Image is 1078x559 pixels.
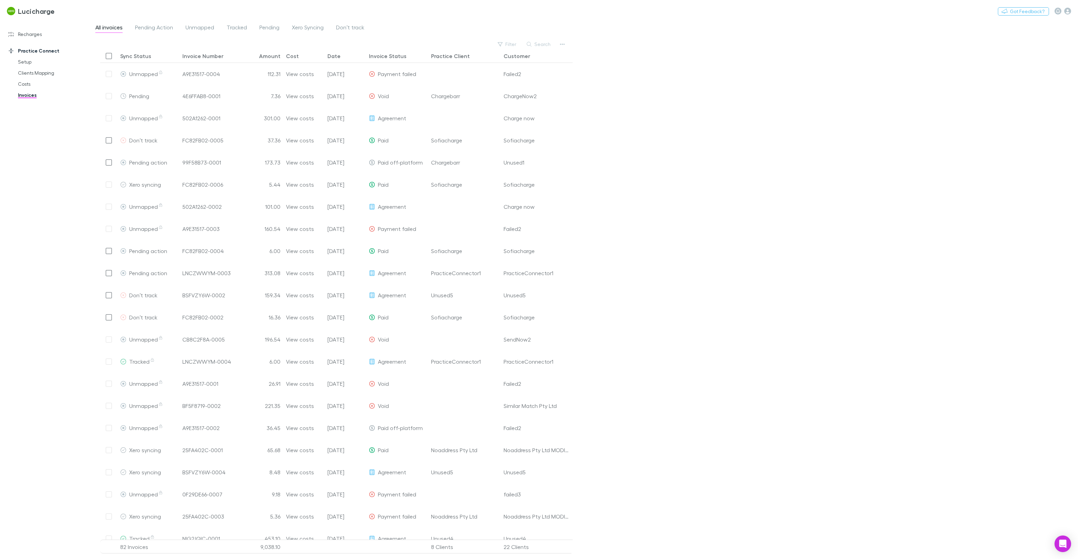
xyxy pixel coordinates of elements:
[286,218,314,240] a: View costs
[182,63,220,85] div: A9E31517-0004
[242,505,283,528] div: 5.36
[325,174,366,196] div: 18 May 2025
[129,292,158,298] span: Don’t track
[1,45,93,56] a: Practice Connect
[129,159,167,166] span: Pending action
[242,328,283,351] div: 196.54
[286,107,314,129] a: View costs
[325,417,366,439] div: 13 Dec 2024
[227,24,247,33] span: Tracked
[242,174,283,196] div: 5.44
[242,373,283,395] div: 26.91
[378,248,389,254] span: Paid
[286,240,314,262] div: View costs
[378,115,406,121] span: Agreement
[325,505,366,528] div: 20 May 2025
[129,469,161,475] span: Xero syncing
[259,24,279,33] span: Pending
[286,63,314,85] a: View costs
[129,93,149,99] span: Pending
[378,535,406,542] span: Agreement
[182,306,223,328] a: FC82FB02-0002
[286,306,314,328] div: View costs
[129,270,167,276] span: Pending action
[286,395,314,417] a: View costs
[11,90,93,101] a: Invoices
[182,240,224,262] div: FC82FB02-0004
[325,262,366,284] div: 17 Jul 2025
[431,351,481,372] div: PracticeConnector1
[504,373,571,394] div: Failed2
[242,196,283,218] div: 101.00
[182,351,231,372] div: LNCZWWYM-0004
[325,395,366,417] div: 01 Aug 2024
[242,483,283,505] div: 9.18
[286,129,314,151] div: View costs
[286,328,314,350] div: View costs
[242,63,283,85] div: 112.31
[504,107,571,129] div: Charge now
[431,528,454,549] div: Unused4
[129,71,163,77] span: Unmapped
[504,395,571,417] div: Similar Match Pty Ltd
[135,24,173,33] span: Pending Action
[378,71,416,77] span: Payment failed
[1,29,93,40] a: Recharges
[286,373,314,394] a: View costs
[242,85,283,107] div: 7.36
[369,53,407,59] div: Invoice Status
[286,483,314,505] a: View costs
[182,505,224,527] a: 25FA402C-0003
[129,314,158,320] span: Don’t track
[325,483,366,505] div: 12 Aug 2025
[325,240,366,262] div: 16 Sep 2024
[286,351,314,372] div: View costs
[182,395,221,417] a: BF5F8719-0002
[286,53,299,59] div: Cost
[242,395,283,417] div: 221.35
[292,24,324,33] span: Xero Syncing
[431,129,462,151] div: Sofiacharge
[504,129,571,151] div: Sofiacharge
[431,85,460,107] div: Chargebarr
[242,240,283,262] div: 6.00
[11,56,93,67] a: Setup
[242,107,283,129] div: 301.00
[325,196,366,218] div: 16 Jun 2025
[325,328,366,351] div: 16 May 2025
[336,24,364,33] span: Don’t track
[378,513,416,520] span: Payment failed
[182,483,222,505] a: 0F29DE66-0007
[286,439,314,461] a: View costs
[325,63,366,85] div: 14 Jul 2025
[3,3,59,19] a: Lucicharge
[431,461,453,483] div: Unused5
[325,129,366,151] div: 23 Oct 2024
[378,159,423,166] span: Paid off-platform
[182,151,221,173] a: 99F58B73-0001
[504,63,571,85] div: Failed2
[286,196,314,217] div: View costs
[242,439,283,461] div: 65.68
[182,174,223,195] a: FC82FB02-0006
[325,306,366,328] div: 01 Aug 2024
[504,151,571,173] div: Unused1
[242,284,283,306] div: 159.34
[286,151,314,173] a: View costs
[504,53,530,59] div: Customer
[242,151,283,174] div: 173.73
[182,461,226,483] a: BSFVZY6W-0004
[501,540,573,554] div: 22 Clients
[129,248,167,254] span: Pending action
[182,284,225,306] div: BSFVZY6W-0002
[1055,535,1071,552] div: Open Intercom Messenger
[242,528,283,550] div: 453.10
[998,7,1049,16] button: Got Feedback?
[325,151,366,174] div: 09 Jan 2025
